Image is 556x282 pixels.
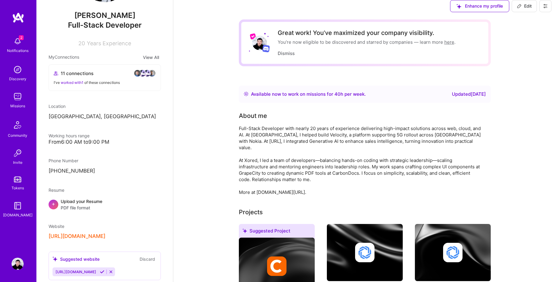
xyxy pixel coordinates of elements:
div: [DOMAIN_NAME] [3,212,32,218]
i: Reject [109,270,113,274]
span: Edit [517,3,532,9]
p: [GEOGRAPHIC_DATA], [GEOGRAPHIC_DATA] [49,113,161,120]
img: avatar [134,70,141,77]
button: 11 connectionsavataravataravataravatarI've worked with1 of these connections [49,64,161,91]
span: 11 connections [61,70,93,77]
div: Full-Stack Developer with nearly 20 years of experience delivering high-impact solutions across w... [239,125,482,195]
img: User Avatar [252,36,267,50]
span: [PERSON_NAME] [49,11,161,20]
img: logo [12,12,24,23]
div: Updated [DATE] [452,91,486,98]
span: Resume [49,187,64,193]
div: Upload your Resume [61,198,102,211]
div: You’re now eligible to be discovered and starred by companies — learn more . [278,39,456,45]
img: tokens [14,177,21,182]
img: teamwork [12,91,24,103]
img: discovery [12,64,24,76]
div: Community [8,132,27,139]
button: Dismiss [278,50,295,57]
span: PDF file format [61,205,102,211]
img: Invite [12,147,24,159]
img: cover [415,224,491,281]
img: Company logo [355,243,375,262]
button: [URL][DOMAIN_NAME] [49,233,105,239]
img: cover [327,224,403,281]
a: User Avatar [10,258,25,270]
span: 2 [19,35,24,40]
img: Community [10,118,25,132]
a: here [444,39,454,45]
span: Website [49,224,64,229]
i: icon Collaborator [54,71,58,76]
div: Great work! You’ve maximized your company visibility. [278,29,456,36]
div: +Upload your ResumePDF file format [49,198,161,211]
div: Notifications [7,47,29,54]
button: View All [141,54,161,61]
span: Full-Stack Developer [68,21,142,29]
span: [URL][DOMAIN_NAME] [56,270,96,274]
img: Discord logo [262,45,270,52]
span: 20 [78,40,85,46]
span: + [52,201,55,207]
img: Company logo [443,243,463,262]
span: Years Experience [87,40,131,46]
div: Projects [239,208,263,217]
div: Discovery [9,76,26,82]
button: Discard [138,256,157,263]
span: My Connections [49,54,79,61]
div: Suggested Project [239,224,315,240]
img: avatar [139,70,146,77]
span: 40 [334,91,341,97]
img: Availability [244,91,249,96]
img: Lyft logo [250,33,256,40]
i: icon SuggestedTeams [242,229,247,233]
div: From 6:00 AM to 9:00 PM [49,139,161,145]
div: About me [239,111,267,120]
i: icon SuggestedTeams [53,256,58,262]
div: Missions [10,103,25,109]
div: Available now to work on missions for h per week . [251,91,366,98]
div: Suggested website [53,256,100,262]
img: guide book [12,200,24,212]
img: avatar [144,70,151,77]
div: Invite [13,159,22,166]
i: Accept [100,270,104,274]
span: Phone Number [49,158,78,163]
img: User Avatar [12,258,24,270]
img: avatar [148,70,156,77]
img: bell [12,35,24,47]
img: Company logo [267,256,286,276]
span: Working hours range [49,133,90,138]
div: Location [49,103,161,109]
div: Tokens [12,185,24,191]
p: [PHONE_NUMBER] [49,167,161,175]
div: I've of these connections [54,79,156,86]
span: worked with 1 [61,80,83,85]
